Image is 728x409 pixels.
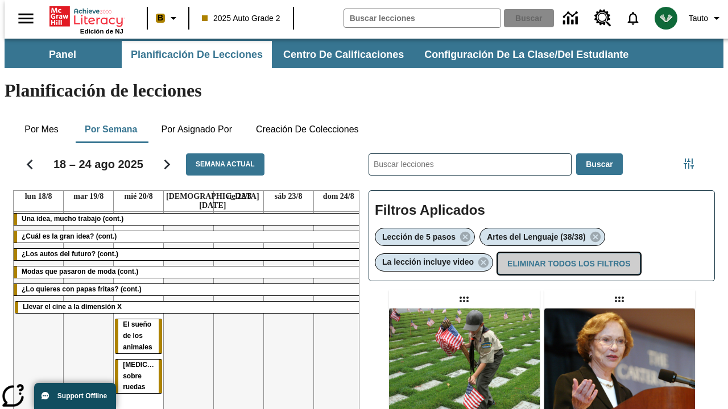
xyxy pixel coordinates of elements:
[382,257,474,266] span: La lección incluye video
[71,191,106,202] a: 19 de agosto de 2025
[369,190,715,281] div: Filtros Aplicados
[6,41,119,68] button: Panel
[115,360,162,394] div: Rayos X sobre ruedas
[122,191,155,202] a: 20 de agosto de 2025
[158,11,163,25] span: B
[224,191,254,202] a: 22 de agosto de 2025
[5,41,639,68] div: Subbarra de navegación
[655,7,677,30] img: avatar image
[272,191,305,202] a: 23 de agosto de 2025
[15,150,44,179] button: Regresar
[123,320,152,351] span: El sueño de los animales
[186,153,264,176] button: Semana actual
[321,191,357,202] a: 24 de agosto de 2025
[556,3,588,34] a: Centro de información
[15,302,362,313] div: Llevar el cine a la dimensión X
[152,116,241,143] button: Por asignado por
[588,3,618,34] a: Centro de recursos, Se abrirá en una pestaña nueva.
[152,150,181,179] button: Seguir
[164,191,262,211] a: 21 de agosto de 2025
[14,266,363,278] div: Modas que pasaron de moda (cont.)
[76,116,146,143] button: Por semana
[375,228,475,246] div: Eliminar Lección de 5 pasos el ítem seleccionado del filtro
[22,285,142,293] span: ¿Lo quieres con papas fritas? (cont.)
[115,319,162,353] div: El sueño de los animales
[274,41,413,68] button: Centro de calificaciones
[49,5,123,28] a: Portada
[498,253,640,275] button: Eliminar todos los filtros
[369,154,571,175] input: Buscar lecciones
[677,152,700,175] button: Menú lateral de filtros
[202,12,280,24] span: 2025 Auto Grade 2
[415,41,638,68] button: Configuración de la clase/del estudiante
[247,116,368,143] button: Creación de colecciones
[122,41,272,68] button: Planificación de lecciones
[123,361,180,391] span: Rayos X sobre ruedas
[610,290,628,308] div: Lección arrastrable: Un legado de esperanza
[22,232,117,240] span: ¿Cuál es la gran idea? (cont.)
[13,116,70,143] button: Por mes
[151,8,185,28] button: Boost El color de la clase es anaranjado claro. Cambiar el color de la clase.
[648,3,684,33] button: Escoja un nuevo avatar
[14,214,363,225] div: Una idea, mucho trabajo (cont.)
[14,249,363,260] div: ¿Los autos del futuro? (cont.)
[14,284,363,295] div: ¿Lo quieres con papas fritas? (cont.)
[375,197,709,224] h2: Filtros Aplicados
[23,191,55,202] a: 18 de agosto de 2025
[5,39,723,68] div: Subbarra de navegación
[22,250,118,258] span: ¿Los autos del futuro? (cont.)
[382,232,456,241] span: Lección de 5 pasos
[23,303,122,311] span: Llevar el cine a la dimensión X
[57,392,107,400] span: Support Offline
[455,290,473,308] div: Lección arrastrable: Recordando a los héroes caídos
[487,232,586,241] span: Artes del Lenguaje (38/38)
[5,80,723,101] h1: Planificación de lecciones
[375,253,493,272] div: Eliminar La lección incluye video el ítem seleccionado del filtro
[34,383,116,409] button: Support Offline
[9,2,43,35] button: Abrir el menú lateral
[344,9,500,27] input: Buscar campo
[49,4,123,35] div: Portada
[22,268,138,276] span: Modas que pasaron de moda (cont.)
[80,28,123,35] span: Edición de NJ
[689,12,708,24] span: Tauto
[22,215,123,223] span: Una idea, mucho trabajo (cont.)
[618,3,648,33] a: Notificaciones
[479,228,605,246] div: Eliminar Artes del Lenguaje (38/38) el ítem seleccionado del filtro
[14,231,363,243] div: ¿Cuál es la gran idea? (cont.)
[576,153,622,176] button: Buscar
[53,157,143,171] h2: 18 – 24 ago 2025
[684,8,728,28] button: Perfil/Configuración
